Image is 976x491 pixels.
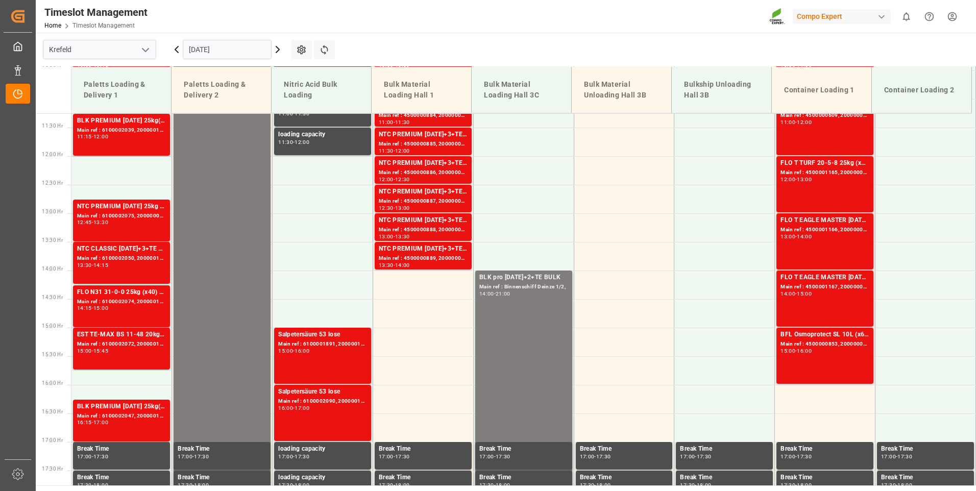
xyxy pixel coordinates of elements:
div: - [795,234,797,239]
div: 13:00 [780,234,795,239]
span: 15:00 Hr [42,323,63,329]
div: BFL Osmoprotect SL 10L (x60) CL MTO [780,330,869,340]
div: - [594,483,596,487]
div: Main ref : 6100002047, 2000001184 [77,412,166,421]
div: BLK PREMIUM [DATE] 25kg(x40)D,EN,PL,FNLNTC PREMIUM [DATE] 25kg (x40) D,EN,PL [77,402,166,412]
span: 13:00 Hr [42,209,63,214]
div: - [293,483,295,487]
div: BLK pro [DATE]+2+TE BULK [479,273,568,283]
div: 17:30 [697,454,712,459]
div: Main ref : 4500000609, 2000000557 [780,111,869,120]
div: 11:30 [278,140,293,144]
button: Compo Expert [793,7,895,26]
div: - [795,291,797,296]
div: 15:00 [797,291,812,296]
div: Main ref : 4500000889, 2000000854 [379,254,468,263]
div: - [394,120,395,125]
div: 18:00 [395,483,410,487]
div: Bulk Material Loading Hall 3C [480,75,563,105]
div: - [695,483,696,487]
div: Main ref : 4500000853, 2000000120 [780,340,869,349]
img: Screenshot%202023-09-29%20at%2010.02.21.png_1712312052.png [769,8,786,26]
div: - [795,177,797,182]
div: Break Time [580,473,669,483]
div: Compo Expert [793,9,891,24]
div: - [92,220,93,225]
div: - [92,134,93,139]
div: loading capacity [278,473,367,483]
div: 12:00 [93,134,108,139]
div: 13:00 [395,206,410,210]
div: Main ref : 6100002075, 2000000225 [77,212,166,220]
div: 17:00 [680,454,695,459]
div: - [394,483,395,487]
div: - [293,454,295,459]
div: 17:00 [93,420,108,425]
div: 11:30 [379,149,394,153]
span: 11:30 Hr [42,123,63,129]
div: 12:00 [780,177,795,182]
div: Break Time [780,444,869,454]
div: 18:00 [194,483,209,487]
div: - [394,149,395,153]
div: 17:30 [680,483,695,487]
div: 17:30 [596,454,611,459]
div: 17:30 [395,454,410,459]
div: Main ref : 6100002039, 2000001289 [77,126,166,135]
div: 17:30 [881,483,896,487]
div: 17:30 [93,454,108,459]
div: 12:00 [395,149,410,153]
div: Break Time [479,444,568,454]
div: FLO T TURF 20-5-8 25kg (x42) WW [780,158,869,168]
div: 17:30 [77,483,92,487]
div: 16:15 [77,420,92,425]
button: show 0 new notifications [895,5,918,28]
div: 17:30 [479,483,494,487]
div: 17:00 [278,454,293,459]
div: Break Time [680,444,769,454]
div: - [896,454,897,459]
div: 17:30 [780,483,795,487]
div: 17:00 [379,454,394,459]
div: Break Time [881,473,970,483]
div: Bulkship Unloading Hall 3B [680,75,763,105]
div: - [594,454,596,459]
div: 16:00 [797,349,812,353]
div: 12:00 [379,177,394,182]
div: 12:00 [797,120,812,125]
div: Main ref : 4500001166, 2000000989 [780,226,869,234]
div: 14:00 [780,291,795,296]
div: - [494,291,496,296]
span: 12:30 Hr [42,180,63,186]
div: 17:30 [178,483,192,487]
div: Main ref : 4500001167, 2000000989 [780,283,869,291]
div: NTC CLASSIC [DATE]+3+TE 600kg BBNTC CLASSIC [DATE] 25kg (x40) DE,EN,PLNTC PREMIUM [DATE] 25kg (x4... [77,244,166,254]
span: 17:30 Hr [42,466,63,472]
div: - [92,420,93,425]
div: Main ref : 6100002072, 2000001567 [77,340,166,349]
span: 16:00 Hr [42,380,63,386]
div: 17:00 [178,454,192,459]
div: 15:00 [278,349,293,353]
div: - [92,263,93,267]
div: FLO T EAGLE MASTER [DATE] 25kg (x42) WW [780,273,869,283]
div: 14:00 [479,291,494,296]
input: DD-MM-YYYY [183,40,272,59]
button: Help Center [918,5,941,28]
div: 17:30 [496,454,510,459]
div: 18:00 [897,483,912,487]
div: - [293,406,295,410]
div: Break Time [77,444,166,454]
div: - [394,263,395,267]
div: 16:00 [278,406,293,410]
div: 11:00 [780,120,795,125]
div: 18:00 [596,483,611,487]
div: 14:15 [77,306,92,310]
div: NTC PREMIUM [DATE]+3+TE BULK [379,215,468,226]
div: Paletts Loading & Delivery 2 [180,75,263,105]
div: 15:00 [77,349,92,353]
div: 12:30 [395,177,410,182]
div: 17:00 [295,406,309,410]
div: - [795,349,797,353]
div: - [494,483,496,487]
